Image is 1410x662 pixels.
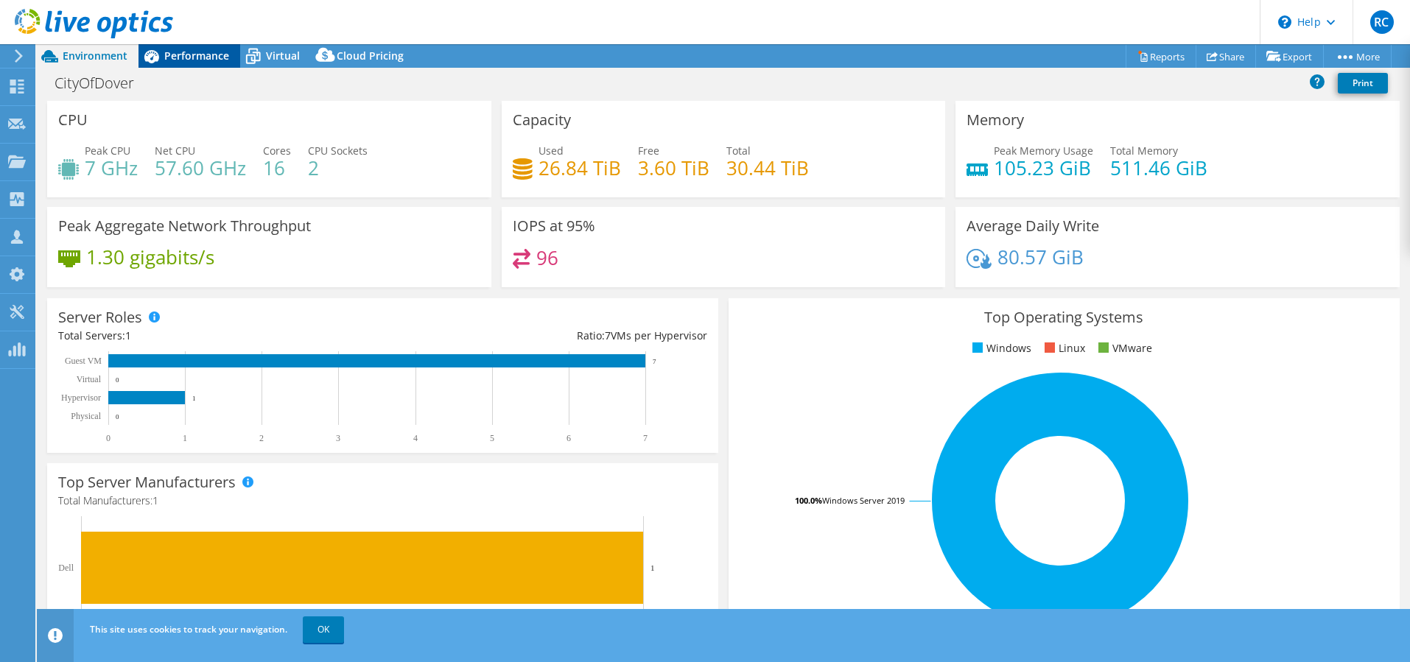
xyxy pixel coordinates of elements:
[308,144,368,158] span: CPU Sockets
[58,563,74,573] text: Dell
[63,49,127,63] span: Environment
[308,160,368,176] h4: 2
[85,144,130,158] span: Peak CPU
[71,411,101,421] text: Physical
[1370,10,1394,34] span: RC
[58,474,236,490] h3: Top Server Manufacturers
[336,433,340,443] text: 3
[86,249,214,265] h4: 1.30 gigabits/s
[539,160,621,176] h4: 26.84 TiB
[337,49,404,63] span: Cloud Pricing
[382,328,706,344] div: Ratio: VMs per Hypervisor
[1095,340,1152,356] li: VMware
[1110,144,1178,158] span: Total Memory
[567,433,571,443] text: 6
[183,433,187,443] text: 1
[967,218,1099,234] h3: Average Daily Write
[116,376,119,384] text: 0
[155,144,195,158] span: Net CPU
[605,328,611,342] span: 7
[650,563,655,572] text: 1
[90,623,287,635] span: This site uses cookies to track your navigation.
[795,495,822,506] tspan: 100.0%
[48,75,157,91] h1: CityOfDover
[490,433,494,443] text: 5
[726,144,751,158] span: Total
[152,493,158,507] span: 1
[58,309,142,325] h3: Server Roles
[638,160,709,176] h4: 3.60 TiB
[513,218,595,234] h3: IOPS at 95%
[259,433,264,443] text: 2
[1126,45,1196,68] a: Reports
[643,433,648,443] text: 7
[65,356,102,366] text: Guest VM
[116,413,119,420] text: 0
[513,112,571,128] h3: Capacity
[77,374,102,384] text: Virtual
[1255,45,1324,68] a: Export
[263,144,291,158] span: Cores
[125,328,131,342] span: 1
[303,616,344,643] a: OK
[1338,73,1388,94] a: Print
[994,144,1093,158] span: Peak Memory Usage
[192,395,196,402] text: 1
[1196,45,1256,68] a: Share
[1110,160,1207,176] h4: 511.46 GiB
[740,309,1389,325] h3: Top Operating Systems
[58,112,88,128] h3: CPU
[822,495,905,506] tspan: Windows Server 2019
[106,433,111,443] text: 0
[58,328,382,344] div: Total Servers:
[994,160,1093,176] h4: 105.23 GiB
[1323,45,1392,68] a: More
[85,160,138,176] h4: 7 GHz
[726,160,809,176] h4: 30.44 TiB
[266,49,300,63] span: Virtual
[1041,340,1085,356] li: Linux
[539,144,564,158] span: Used
[155,160,246,176] h4: 57.60 GHz
[653,358,656,365] text: 7
[263,160,291,176] h4: 16
[1278,15,1291,29] svg: \n
[164,49,229,63] span: Performance
[536,250,558,266] h4: 96
[58,218,311,234] h3: Peak Aggregate Network Throughput
[413,433,418,443] text: 4
[61,392,101,403] text: Hypervisor
[638,144,659,158] span: Free
[969,340,1031,356] li: Windows
[997,249,1084,265] h4: 80.57 GiB
[58,493,707,509] h4: Total Manufacturers:
[967,112,1024,128] h3: Memory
